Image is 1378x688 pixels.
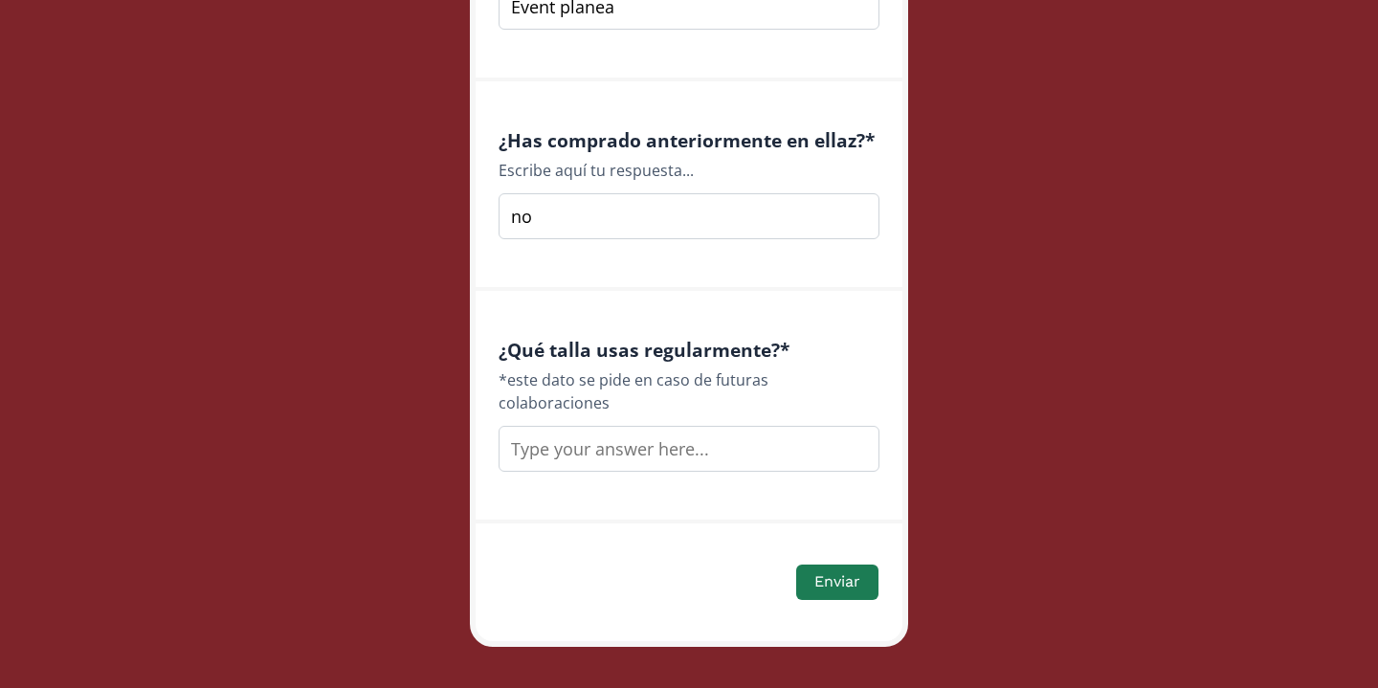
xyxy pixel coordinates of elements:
h4: ¿Has comprado anteriormente en ellaz? * [499,129,879,151]
div: Escribe aquí tu respuesta... [499,159,879,182]
div: *este dato se pide en caso de futuras colaboraciones [499,368,879,414]
input: Type your answer here... [499,193,879,239]
button: Enviar [796,565,878,600]
input: Type your answer here... [499,426,879,472]
h4: ¿Qué talla usas regularmente? * [499,339,879,361]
